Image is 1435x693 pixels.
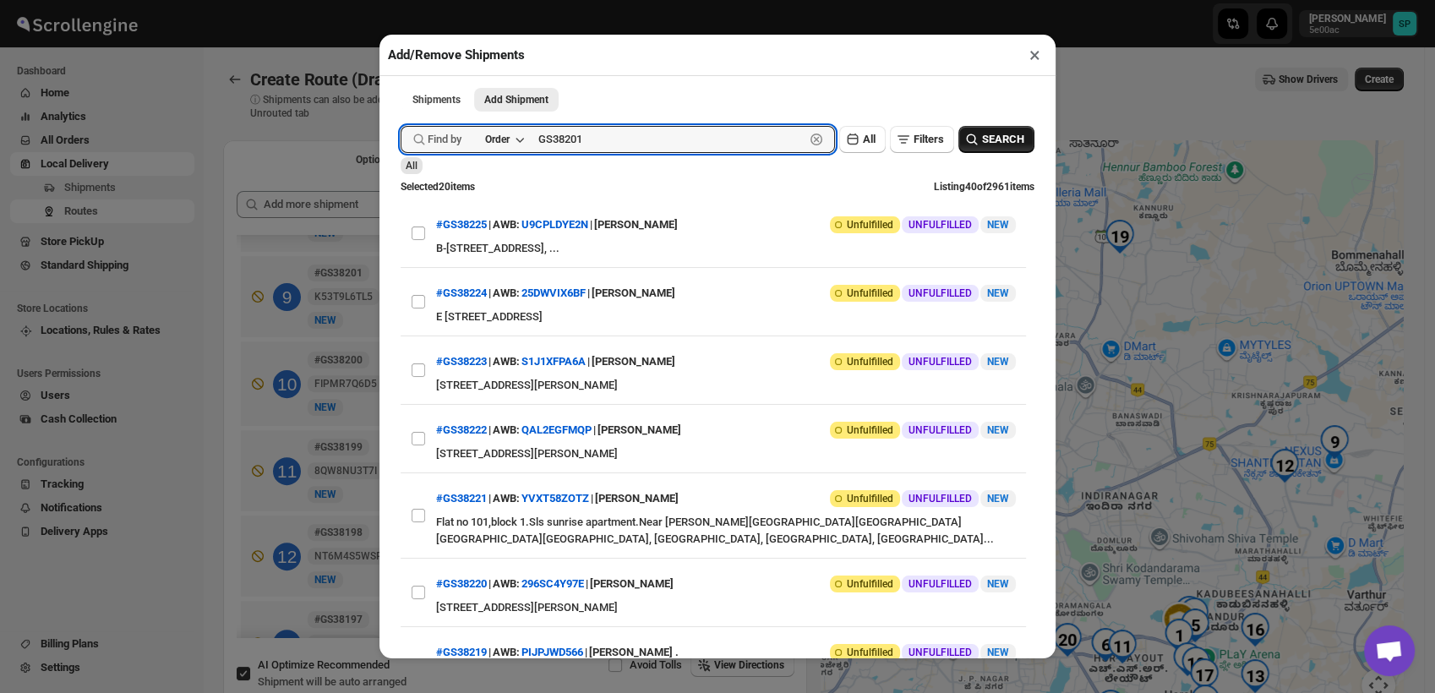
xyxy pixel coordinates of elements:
[987,647,1009,658] span: NEW
[590,569,674,599] div: [PERSON_NAME]
[594,210,678,240] div: [PERSON_NAME]
[436,286,487,299] button: #GS38224
[436,492,487,505] button: #GS38221
[493,285,520,302] span: AWB:
[521,286,586,299] button: 25DWVIX6BF
[485,133,510,146] div: Order
[863,133,876,145] span: All
[908,286,972,300] span: UNFULFILLED
[436,483,679,514] div: | |
[595,483,679,514] div: [PERSON_NAME]
[493,422,520,439] span: AWB:
[493,353,520,370] span: AWB:
[436,445,1016,462] div: [STREET_ADDRESS][PERSON_NAME]
[847,423,893,437] span: Unfulfilled
[890,126,954,153] button: Filters
[521,355,586,368] button: S1J1XFPA6A
[987,356,1009,368] span: NEW
[1023,43,1047,67] button: ×
[847,577,893,591] span: Unfulfilled
[914,133,944,145] span: Filters
[987,219,1009,231] span: NEW
[589,637,679,668] div: [PERSON_NAME] .
[839,126,886,153] button: All
[847,646,893,659] span: Unfulfilled
[934,181,1034,193] span: Listing 40 of 2961 items
[401,181,475,193] span: Selected 20 items
[436,346,675,377] div: | |
[908,577,972,591] span: UNFULFILLED
[987,578,1009,590] span: NEW
[436,210,678,240] div: | |
[388,46,525,63] h2: Add/Remove Shipments
[847,492,893,505] span: Unfulfilled
[521,423,592,436] button: QAL2EGFMQP
[847,218,893,232] span: Unfulfilled
[436,278,675,308] div: | |
[592,346,675,377] div: [PERSON_NAME]
[987,424,1009,436] span: NEW
[521,577,584,590] button: 296SC4Y97E
[538,126,805,153] input: Enter value here
[484,93,548,106] span: Add Shipment
[436,355,487,368] button: #GS38223
[908,218,972,232] span: UNFULFILLED
[436,218,487,231] button: #GS38225
[958,126,1034,153] button: SEARCH
[436,308,1016,325] div: E [STREET_ADDRESS]
[436,599,1016,616] div: [STREET_ADDRESS][PERSON_NAME]
[1364,625,1415,676] div: Open chat
[982,131,1024,148] span: SEARCH
[808,131,825,148] button: Clear
[412,93,461,106] span: Shipments
[223,177,807,644] div: Selected Shipments
[847,286,893,300] span: Unfulfilled
[908,492,972,505] span: UNFULFILLED
[521,646,583,658] button: PIJPJWD566
[521,492,589,505] button: YVXT58ZOTZ
[908,355,972,368] span: UNFULFILLED
[597,415,681,445] div: [PERSON_NAME]
[987,493,1009,505] span: NEW
[436,423,487,436] button: #GS38222
[436,569,674,599] div: | |
[475,128,533,151] button: Order
[436,637,679,668] div: | |
[436,240,1016,257] div: B-[STREET_ADDRESS], ...
[436,577,487,590] button: #GS38220
[436,514,1016,548] div: Flat no 101,block 1.Sls sunrise apartment.Near [PERSON_NAME][GEOGRAPHIC_DATA][GEOGRAPHIC_DATA][GE...
[908,423,972,437] span: UNFULFILLED
[406,160,417,172] span: All
[908,646,972,659] span: UNFULFILLED
[436,415,681,445] div: | |
[847,355,893,368] span: Unfulfilled
[493,490,520,507] span: AWB:
[493,216,520,233] span: AWB:
[493,576,520,592] span: AWB:
[436,646,487,658] button: #GS38219
[987,287,1009,299] span: NEW
[592,278,675,308] div: [PERSON_NAME]
[436,377,1016,394] div: [STREET_ADDRESS][PERSON_NAME]
[521,218,588,231] button: U9CPLDYE2N
[428,131,461,148] span: Find by
[493,644,520,661] span: AWB:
